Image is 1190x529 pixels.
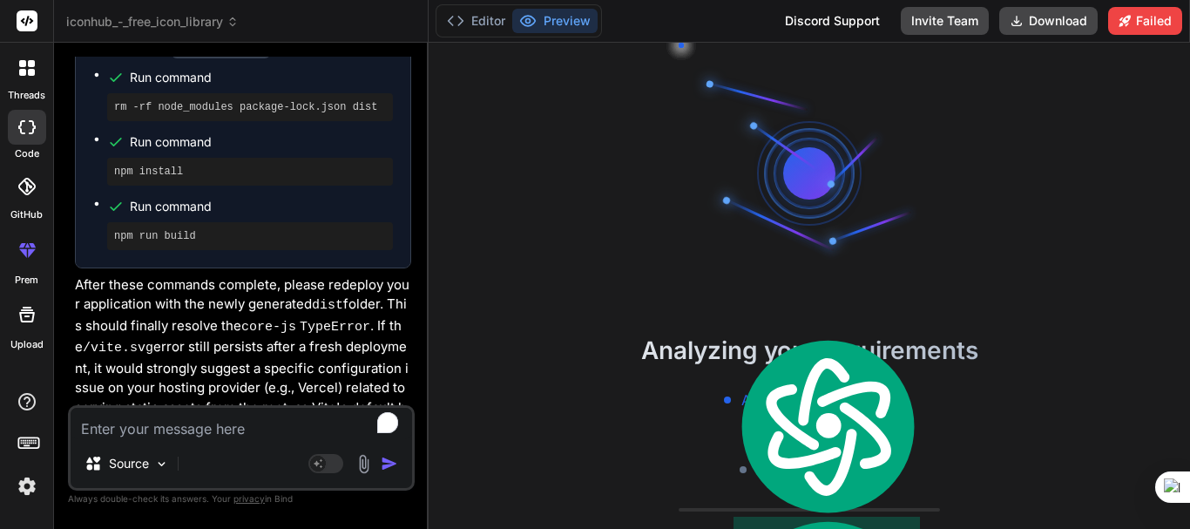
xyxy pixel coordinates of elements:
span: Run command [130,198,393,215]
p: Always double-check its answers. Your in Bind [68,491,415,507]
pre: rm -rf node_modules package-lock.json dist [114,100,386,114]
textarea: To enrich screen reader interactions, please activate Accessibility in Grammarly extension settings [71,408,412,439]
pre: npm run build [114,229,386,243]
button: Editor [440,9,512,33]
span: iconhub_-_free_icon_library [66,13,239,31]
label: GitHub [10,207,43,222]
img: settings [12,471,42,501]
code: TypeError [300,320,370,335]
label: threads [8,88,45,103]
img: attachment [354,454,374,474]
button: Failed [1108,7,1182,35]
button: Invite Team [901,7,989,35]
span: Run command [130,133,393,151]
h2: Analyzing your requirements [429,332,1190,369]
code: dist [312,298,343,313]
pre: npm install [114,165,386,179]
label: prem [15,273,38,288]
p: After these commands complete, please redeploy your application with the newly generated folder. ... [75,275,411,437]
span: Run command [130,69,393,86]
button: Download [999,7,1098,35]
label: Upload [10,337,44,352]
button: Preview [512,9,598,33]
span: privacy [233,493,265,504]
div: Discord Support [774,7,890,35]
img: Pick Models [154,457,169,471]
code: core-js [241,320,296,335]
label: code [15,146,39,161]
p: Source [109,455,149,472]
code: /vite.svg [83,341,153,356]
div: Create [130,38,270,57]
img: logo.svg [734,336,920,517]
img: icon [381,455,398,472]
